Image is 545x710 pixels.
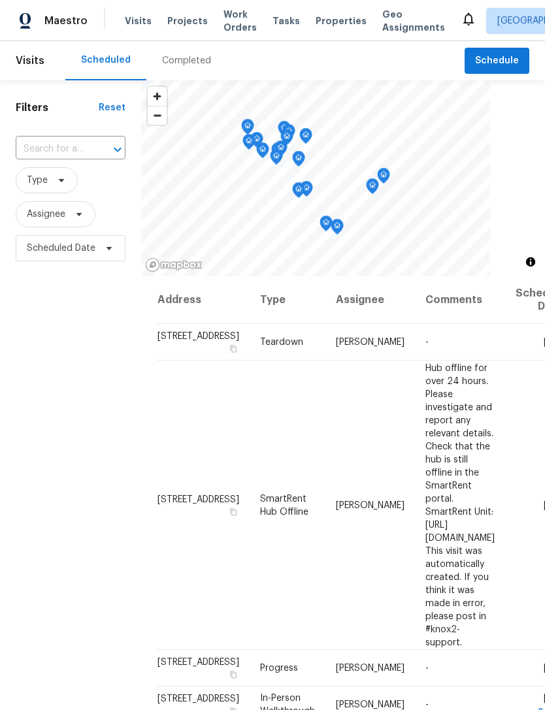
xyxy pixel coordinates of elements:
[148,106,167,125] button: Zoom out
[157,658,239,667] span: [STREET_ADDRESS]
[523,254,538,270] button: Toggle attribution
[425,338,429,347] span: -
[300,181,313,201] div: Map marker
[81,54,131,67] div: Scheduled
[145,257,203,272] a: Mapbox homepage
[16,46,44,75] span: Visits
[465,48,529,74] button: Schedule
[223,8,257,34] span: Work Orders
[44,14,88,27] span: Maestro
[282,124,295,144] div: Map marker
[250,276,325,324] th: Type
[125,14,152,27] span: Visits
[280,129,293,150] div: Map marker
[425,700,429,709] span: -
[141,80,490,276] canvas: Map
[256,142,269,163] div: Map marker
[336,664,405,673] span: [PERSON_NAME]
[331,219,344,239] div: Map marker
[227,343,239,355] button: Copy Address
[336,700,405,709] span: [PERSON_NAME]
[299,128,312,148] div: Map marker
[336,500,405,509] span: [PERSON_NAME]
[162,54,211,67] div: Completed
[227,506,239,517] button: Copy Address
[316,14,367,27] span: Properties
[148,106,167,125] span: Zoom out
[16,101,99,114] h1: Filters
[260,338,303,347] span: Teardown
[148,87,167,106] button: Zoom in
[27,174,48,187] span: Type
[260,494,308,516] span: SmartRent Hub Offline
[242,134,256,154] div: Map marker
[336,338,405,347] span: [PERSON_NAME]
[108,140,127,159] button: Open
[325,276,415,324] th: Assignee
[274,140,288,161] div: Map marker
[415,276,505,324] th: Comments
[270,149,283,169] div: Map marker
[260,664,298,673] span: Progress
[292,151,305,171] div: Map marker
[527,255,535,269] span: Toggle attribution
[272,16,300,25] span: Tasks
[366,178,379,199] div: Map marker
[425,664,429,673] span: -
[27,242,95,255] span: Scheduled Date
[157,332,239,341] span: [STREET_ADDRESS]
[157,494,239,504] span: [STREET_ADDRESS]
[227,669,239,681] button: Copy Address
[271,142,284,163] div: Map marker
[157,694,239,703] span: [STREET_ADDRESS]
[241,119,254,139] div: Map marker
[292,182,305,202] div: Map marker
[16,139,89,159] input: Search for an address...
[27,208,65,221] span: Assignee
[425,363,495,647] span: Hub offline for over 24 hours. Please investigate and report any relevant details. Check that the...
[167,14,208,27] span: Projects
[250,132,263,152] div: Map marker
[157,276,250,324] th: Address
[475,53,519,69] span: Schedule
[278,121,291,141] div: Map marker
[99,101,125,114] div: Reset
[377,168,390,188] div: Map marker
[320,216,333,236] div: Map marker
[382,8,445,34] span: Geo Assignments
